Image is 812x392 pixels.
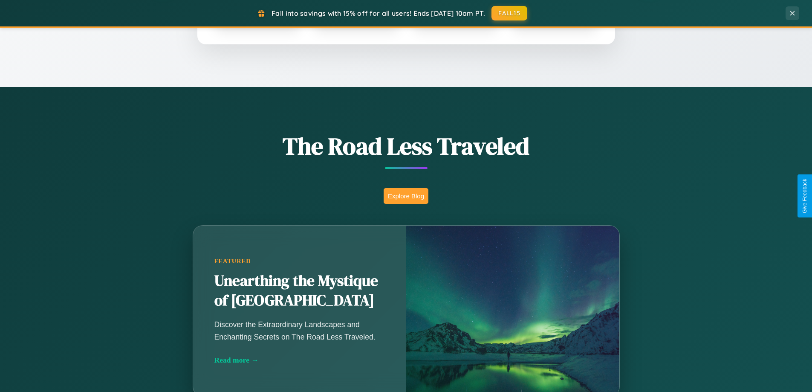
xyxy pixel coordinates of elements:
button: FALL15 [491,6,527,20]
h1: The Road Less Traveled [150,130,662,163]
div: Featured [214,258,385,265]
p: Discover the Extraordinary Landscapes and Enchanting Secrets on The Road Less Traveled. [214,319,385,343]
div: Read more → [214,356,385,365]
div: Give Feedback [802,179,808,213]
h2: Unearthing the Mystique of [GEOGRAPHIC_DATA] [214,271,385,311]
button: Explore Blog [384,188,428,204]
span: Fall into savings with 15% off for all users! Ends [DATE] 10am PT. [272,9,485,17]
